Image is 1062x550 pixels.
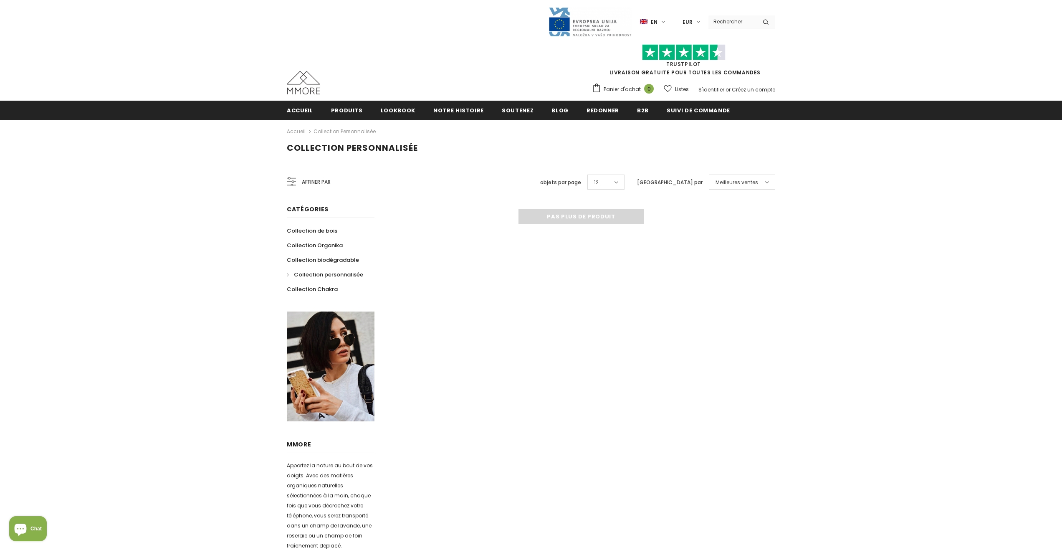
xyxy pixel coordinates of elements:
[637,101,649,119] a: B2B
[287,238,343,253] a: Collection Organika
[683,18,693,26] span: EUR
[548,7,632,37] img: Javni Razpis
[675,85,689,94] span: Listes
[716,178,758,187] span: Meilleures ventes
[287,440,311,449] span: MMORE
[551,101,569,119] a: Blog
[732,86,775,93] a: Créez un compte
[287,101,313,119] a: Accueil
[666,61,701,68] a: TrustPilot
[287,71,320,94] img: Cas MMORE
[667,106,730,114] span: Suivi de commande
[287,241,343,249] span: Collection Organika
[502,106,534,114] span: soutenez
[592,83,658,96] a: Panier d'achat 0
[551,106,569,114] span: Blog
[287,227,337,235] span: Collection de bois
[287,223,337,238] a: Collection de bois
[287,267,363,282] a: Collection personnalisée
[664,82,689,96] a: Listes
[433,106,484,114] span: Notre histoire
[587,106,619,114] span: Redonner
[287,142,418,154] span: Collection personnalisée
[433,101,484,119] a: Notre histoire
[294,271,363,279] span: Collection personnalisée
[604,85,641,94] span: Panier d'achat
[587,101,619,119] a: Redonner
[667,101,730,119] a: Suivi de commande
[287,282,338,297] a: Collection Chakra
[651,18,657,26] span: en
[287,253,359,267] a: Collection biodégradable
[642,44,726,61] img: Faites confiance aux étoiles pilotes
[502,101,534,119] a: soutenez
[381,101,415,119] a: Lookbook
[592,48,775,76] span: LIVRAISON GRATUITE POUR TOUTES LES COMMANDES
[287,285,338,293] span: Collection Chakra
[698,86,724,93] a: S'identifier
[287,127,306,137] a: Accueil
[287,256,359,264] span: Collection biodégradable
[708,15,756,28] input: Search Site
[314,128,376,135] a: Collection personnalisée
[594,178,599,187] span: 12
[287,106,313,114] span: Accueil
[331,106,363,114] span: Produits
[644,84,654,94] span: 0
[287,205,329,213] span: Catégories
[381,106,415,114] span: Lookbook
[302,177,331,187] span: Affiner par
[637,178,703,187] label: [GEOGRAPHIC_DATA] par
[331,101,363,119] a: Produits
[7,516,49,543] inbox-online-store-chat: Shopify online store chat
[637,106,649,114] span: B2B
[548,18,632,25] a: Javni Razpis
[640,18,647,25] img: i-lang-1.png
[726,86,731,93] span: or
[540,178,581,187] label: objets par page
